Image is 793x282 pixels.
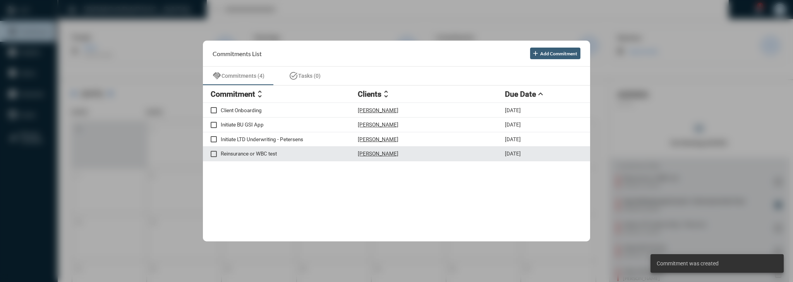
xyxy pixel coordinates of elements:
p: [DATE] [505,150,521,157]
p: [PERSON_NAME] [358,136,398,142]
p: Initiate LTD Underwriting - Petersens [221,136,358,142]
mat-icon: expand_less [536,89,545,99]
h2: Clients [358,90,381,99]
p: [DATE] [505,121,521,128]
p: Client Onboarding [221,107,358,113]
span: Commitment was created [657,260,719,267]
p: Initiate BU GSI App [221,121,358,128]
p: [DATE] [505,107,521,113]
span: Tasks (0) [298,73,321,79]
h2: Commitment [211,90,255,99]
h2: Commitments List [213,50,262,57]
p: [DATE] [505,136,521,142]
mat-icon: task_alt [289,71,298,80]
p: [PERSON_NAME] [358,150,398,157]
mat-icon: handshake [212,71,221,80]
mat-icon: unfold_more [381,89,391,99]
mat-icon: add [532,50,539,57]
p: Reinsurance or WBC test [221,150,358,157]
mat-icon: unfold_more [255,89,264,99]
p: [PERSON_NAME] [358,121,398,128]
p: [PERSON_NAME] [358,107,398,113]
h2: Due Date [505,90,536,99]
span: Commitments (4) [221,73,264,79]
button: Add Commitment [530,48,580,59]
